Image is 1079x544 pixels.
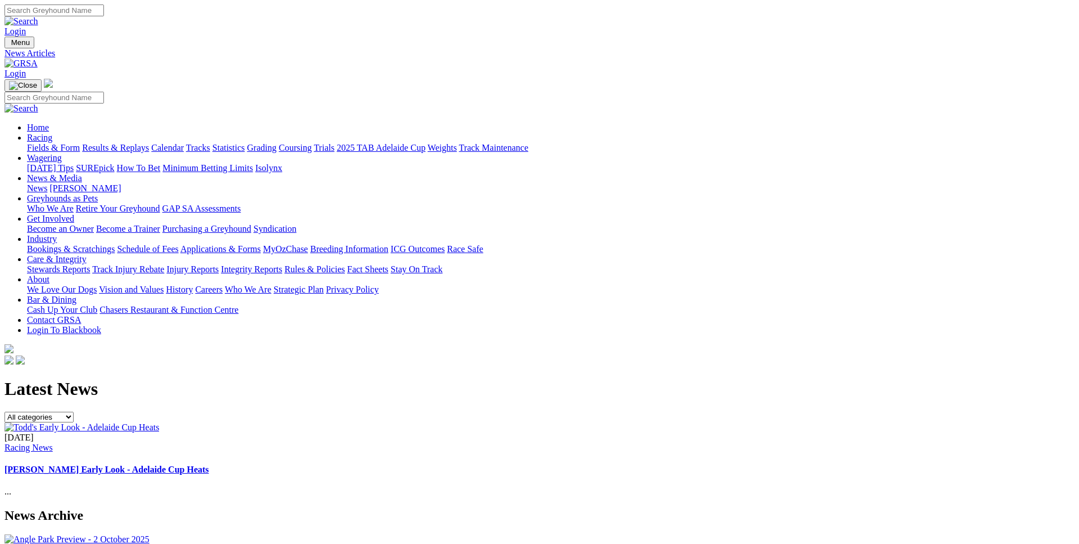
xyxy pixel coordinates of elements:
a: Applications & Forms [180,244,261,254]
img: Search [4,104,38,114]
a: MyOzChase [263,244,308,254]
img: logo-grsa-white.png [4,344,13,353]
a: Cash Up Your Club [27,305,97,314]
a: Tracks [186,143,210,152]
a: Become an Owner [27,224,94,233]
a: [DATE] Tips [27,163,74,173]
a: Calendar [151,143,184,152]
a: How To Bet [117,163,161,173]
div: Wagering [27,163,1075,173]
a: Become a Trainer [96,224,160,233]
a: Wagering [27,153,62,163]
a: Track Maintenance [459,143,528,152]
a: Stay On Track [391,264,442,274]
a: Bookings & Scratchings [27,244,115,254]
div: ... [4,433,1075,497]
img: logo-grsa-white.png [44,79,53,88]
a: Login [4,26,26,36]
a: Grading [247,143,276,152]
a: Track Injury Rebate [92,264,164,274]
a: Statistics [212,143,245,152]
a: Results & Replays [82,143,149,152]
a: Fact Sheets [347,264,388,274]
a: Syndication [253,224,296,233]
a: [PERSON_NAME] [49,183,121,193]
a: Contact GRSA [27,315,81,325]
img: facebook.svg [4,356,13,365]
a: Vision and Values [99,285,164,294]
div: Get Involved [27,224,1075,234]
div: Bar & Dining [27,305,1075,315]
img: GRSA [4,59,38,69]
a: Greyhounds as Pets [27,194,98,203]
img: Todd's Early Look - Adelaide Cup Heats [4,422,159,433]
a: Minimum Betting Limits [162,163,253,173]
a: Integrity Reports [221,264,282,274]
div: About [27,285,1075,295]
a: Injury Reports [166,264,219,274]
div: Racing [27,143,1075,153]
a: We Love Our Dogs [27,285,97,294]
a: 2025 TAB Adelaide Cup [337,143,425,152]
div: Care & Integrity [27,264,1075,275]
a: Isolynx [255,163,282,173]
img: Search [4,16,38,26]
span: Menu [11,38,30,47]
button: Toggle navigation [4,37,34,48]
a: Strategic Plan [274,285,324,294]
button: Toggle navigation [4,79,42,92]
a: Careers [195,285,223,294]
a: Coursing [279,143,312,152]
a: Retire Your Greyhound [76,204,160,213]
a: Home [27,123,49,132]
a: History [166,285,193,294]
input: Search [4,5,104,16]
a: Privacy Policy [326,285,379,294]
span: [DATE] [4,433,34,442]
a: Racing News [4,443,53,452]
a: Who We Are [225,285,271,294]
a: ICG Outcomes [391,244,445,254]
a: Get Involved [27,214,74,223]
a: Fields & Form [27,143,80,152]
a: Rules & Policies [284,264,345,274]
a: About [27,275,49,284]
input: Search [4,92,104,104]
a: Stewards Reports [27,264,90,274]
a: Purchasing a Greyhound [162,224,251,233]
h1: Latest News [4,379,1075,399]
a: News Articles [4,48,1075,59]
img: Close [9,81,37,90]
a: Login To Blackbook [27,325,101,335]
div: Greyhounds as Pets [27,204,1075,214]
a: Bar & Dining [27,295,76,304]
a: Chasers Restaurant & Function Centre [99,305,238,314]
a: Breeding Information [310,244,388,254]
a: Care & Integrity [27,254,87,264]
a: SUREpick [76,163,114,173]
div: News & Media [27,183,1075,194]
a: GAP SA Assessments [162,204,241,213]
a: Trials [314,143,334,152]
a: Who We Are [27,204,74,213]
div: Industry [27,244,1075,254]
a: Schedule of Fees [117,244,178,254]
a: Login [4,69,26,78]
a: [PERSON_NAME] Early Look - Adelaide Cup Heats [4,465,209,474]
a: Race Safe [447,244,483,254]
a: Industry [27,234,57,244]
a: News [27,183,47,193]
h2: News Archive [4,508,1075,523]
a: Weights [428,143,457,152]
a: Racing [27,133,52,142]
a: News & Media [27,173,82,183]
img: twitter.svg [16,356,25,365]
